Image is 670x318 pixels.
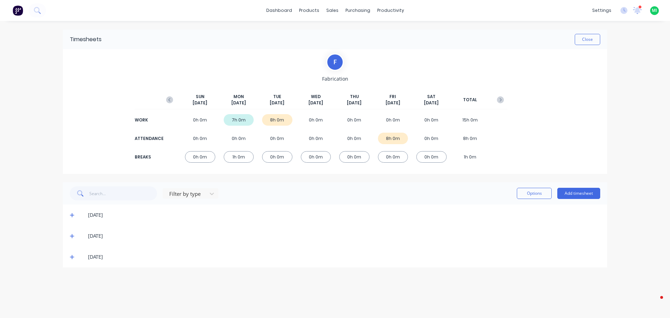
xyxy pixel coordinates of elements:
[262,133,292,144] div: 0h 0m
[296,5,323,16] div: products
[273,94,281,100] span: TUE
[301,151,331,163] div: 0h 0m
[646,294,663,311] iframe: Intercom live chat
[424,100,439,106] span: [DATE]
[185,151,215,163] div: 0h 0m
[389,94,396,100] span: FRI
[323,5,342,16] div: sales
[89,186,157,200] input: Search...
[416,151,447,163] div: 0h 0m
[378,133,408,144] div: 8h 0m
[196,94,204,100] span: SUN
[262,151,292,163] div: 0h 0m
[193,100,207,106] span: [DATE]
[185,133,215,144] div: 0h 0m
[224,114,254,126] div: 7h 0m
[378,151,408,163] div: 0h 0m
[350,94,359,100] span: THU
[517,188,552,199] button: Options
[378,114,408,126] div: 0h 0m
[262,114,292,126] div: 8h 0m
[427,94,435,100] span: SAT
[88,253,600,261] div: [DATE]
[575,34,600,45] button: Close
[339,133,370,144] div: 0h 0m
[416,114,447,126] div: 0h 0m
[463,97,477,103] span: TOTAL
[339,151,370,163] div: 0h 0m
[455,151,485,163] div: 1h 0m
[326,53,344,71] div: F
[185,114,215,126] div: 0h 0m
[233,94,244,100] span: MON
[13,5,23,16] img: Factory
[342,5,374,16] div: purchasing
[231,100,246,106] span: [DATE]
[224,133,254,144] div: 0h 0m
[455,133,485,144] div: 8h 0m
[322,75,348,82] span: Fabrication
[339,114,370,126] div: 0h 0m
[386,100,400,106] span: [DATE]
[589,5,615,16] div: settings
[652,7,657,14] span: MI
[224,151,254,163] div: 1h 0m
[455,114,485,126] div: 15h 0m
[88,211,600,219] div: [DATE]
[263,5,296,16] a: dashboard
[135,154,163,160] div: BREAKS
[270,100,284,106] span: [DATE]
[301,114,331,126] div: 0h 0m
[416,133,447,144] div: 0h 0m
[347,100,362,106] span: [DATE]
[374,5,408,16] div: productivity
[311,94,321,100] span: WED
[70,35,102,44] div: Timesheets
[135,117,163,123] div: WORK
[88,232,600,240] div: [DATE]
[135,135,163,142] div: ATTENDANCE
[301,133,331,144] div: 0h 0m
[308,100,323,106] span: [DATE]
[557,188,600,199] button: Add timesheet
